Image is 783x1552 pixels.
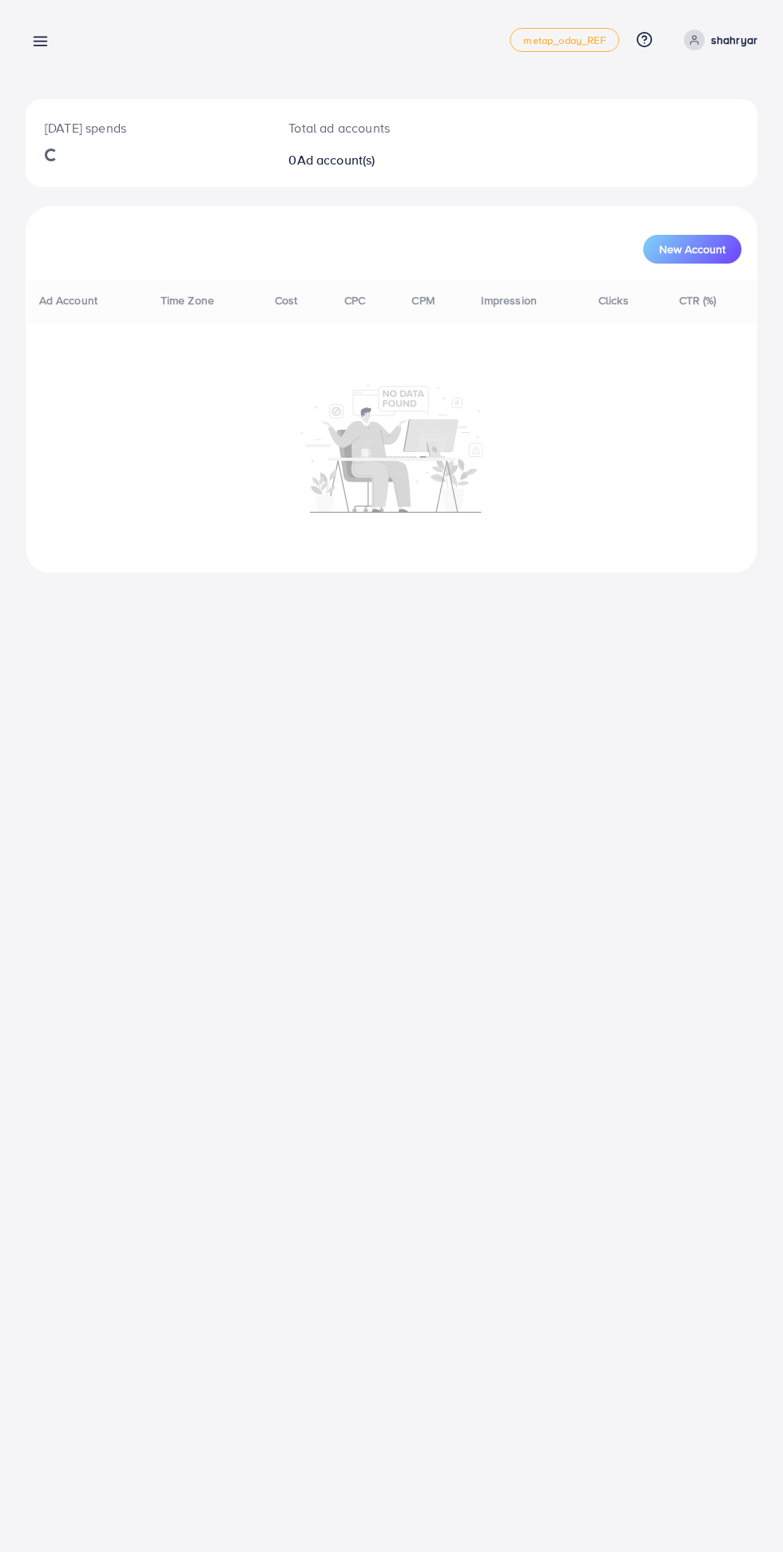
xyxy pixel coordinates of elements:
[523,35,605,46] span: metap_oday_REF
[297,151,376,169] span: Ad account(s)
[288,118,433,137] p: Total ad accounts
[678,30,757,50] a: shahryar
[711,30,757,50] p: shahryar
[510,28,618,52] a: metap_oday_REF
[288,153,433,168] h2: 0
[659,244,725,255] span: New Account
[643,235,741,264] button: New Account
[45,118,250,137] p: [DATE] spends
